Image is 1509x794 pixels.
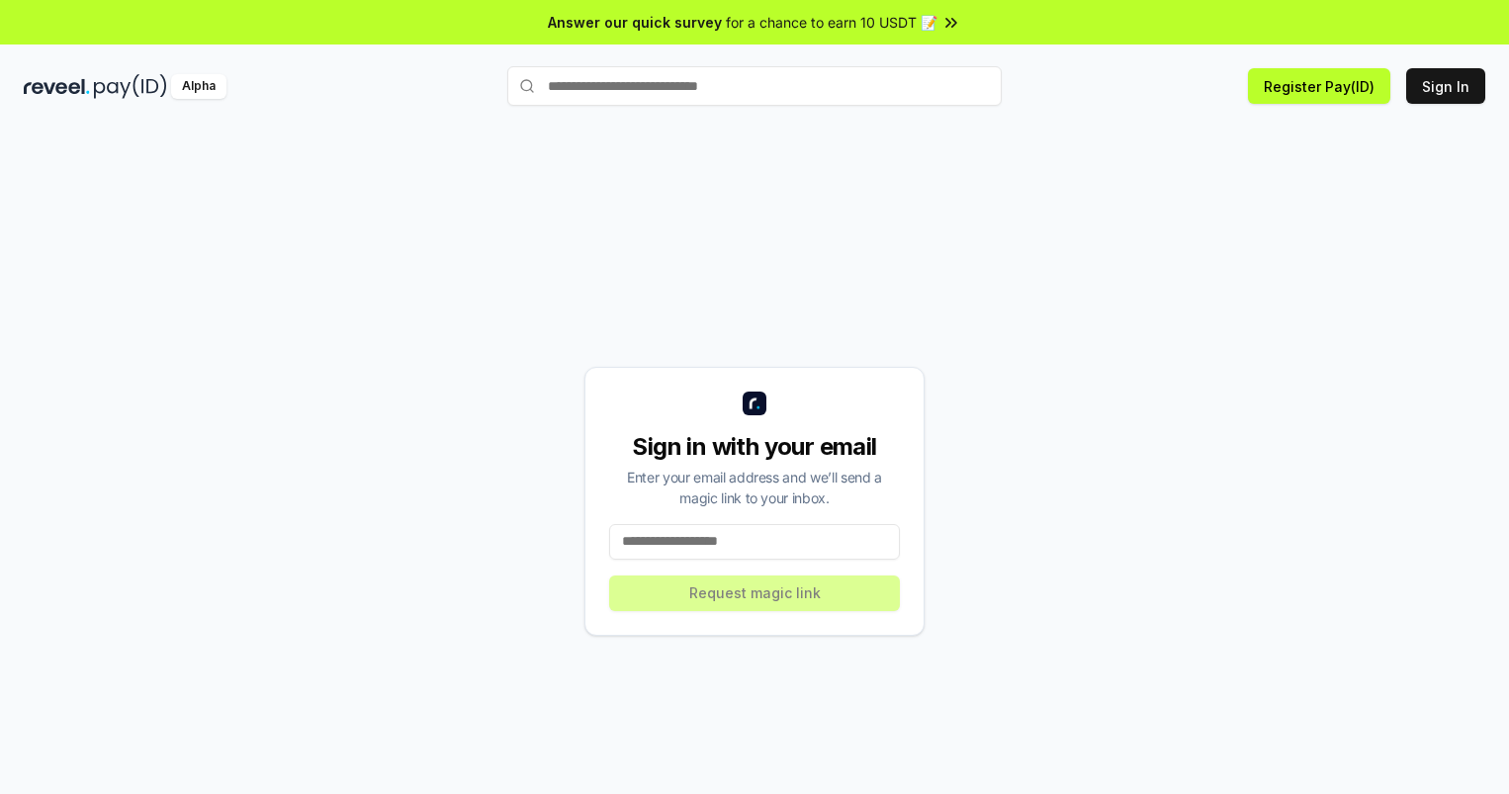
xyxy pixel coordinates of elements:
div: Alpha [171,74,226,99]
img: logo_small [743,392,766,415]
img: reveel_dark [24,74,90,99]
div: Enter your email address and we’ll send a magic link to your inbox. [609,467,900,508]
span: Answer our quick survey [548,12,722,33]
img: pay_id [94,74,167,99]
div: Sign in with your email [609,431,900,463]
button: Register Pay(ID) [1248,68,1390,104]
span: for a chance to earn 10 USDT 📝 [726,12,937,33]
button: Sign In [1406,68,1485,104]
